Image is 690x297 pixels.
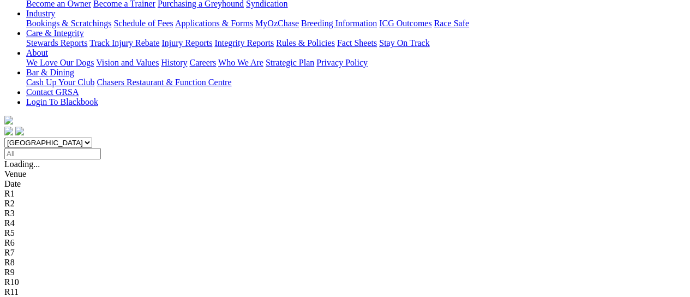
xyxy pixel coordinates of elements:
div: R1 [4,189,686,199]
div: R6 [4,238,686,248]
div: Care & Integrity [26,38,686,48]
img: logo-grsa-white.png [4,116,13,124]
div: R4 [4,218,686,228]
a: Bookings & Scratchings [26,19,111,28]
a: We Love Our Dogs [26,58,94,67]
div: About [26,58,686,68]
div: R7 [4,248,686,258]
a: History [161,58,187,67]
a: Strategic Plan [266,58,314,67]
a: About [26,48,48,57]
a: Stewards Reports [26,38,87,47]
a: Chasers Restaurant & Function Centre [97,78,231,87]
div: R5 [4,228,686,238]
a: Industry [26,9,55,18]
a: Cash Up Your Club [26,78,94,87]
a: Schedule of Fees [113,19,173,28]
a: Who We Are [218,58,263,67]
a: Applications & Forms [175,19,253,28]
div: R10 [4,277,686,287]
div: R8 [4,258,686,268]
a: Breeding Information [301,19,377,28]
a: Track Injury Rebate [89,38,159,47]
a: Careers [189,58,216,67]
div: Industry [26,19,686,28]
a: Stay On Track [379,38,429,47]
div: Venue [4,169,686,179]
a: ICG Outcomes [379,19,431,28]
div: Bar & Dining [26,78,686,87]
span: Loading... [4,159,40,169]
a: Contact GRSA [26,87,79,97]
div: R3 [4,209,686,218]
a: Rules & Policies [276,38,335,47]
a: Privacy Policy [316,58,368,67]
a: Care & Integrity [26,28,84,38]
a: Login To Blackbook [26,97,98,106]
img: facebook.svg [4,127,13,135]
a: Integrity Reports [214,38,274,47]
a: Fact Sheets [337,38,377,47]
a: Bar & Dining [26,68,74,77]
a: MyOzChase [255,19,299,28]
a: Vision and Values [96,58,159,67]
a: Injury Reports [161,38,212,47]
input: Select date [4,148,101,159]
a: Race Safe [434,19,469,28]
div: R9 [4,268,686,277]
div: R11 [4,287,686,297]
div: R2 [4,199,686,209]
div: Date [4,179,686,189]
img: twitter.svg [15,127,24,135]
